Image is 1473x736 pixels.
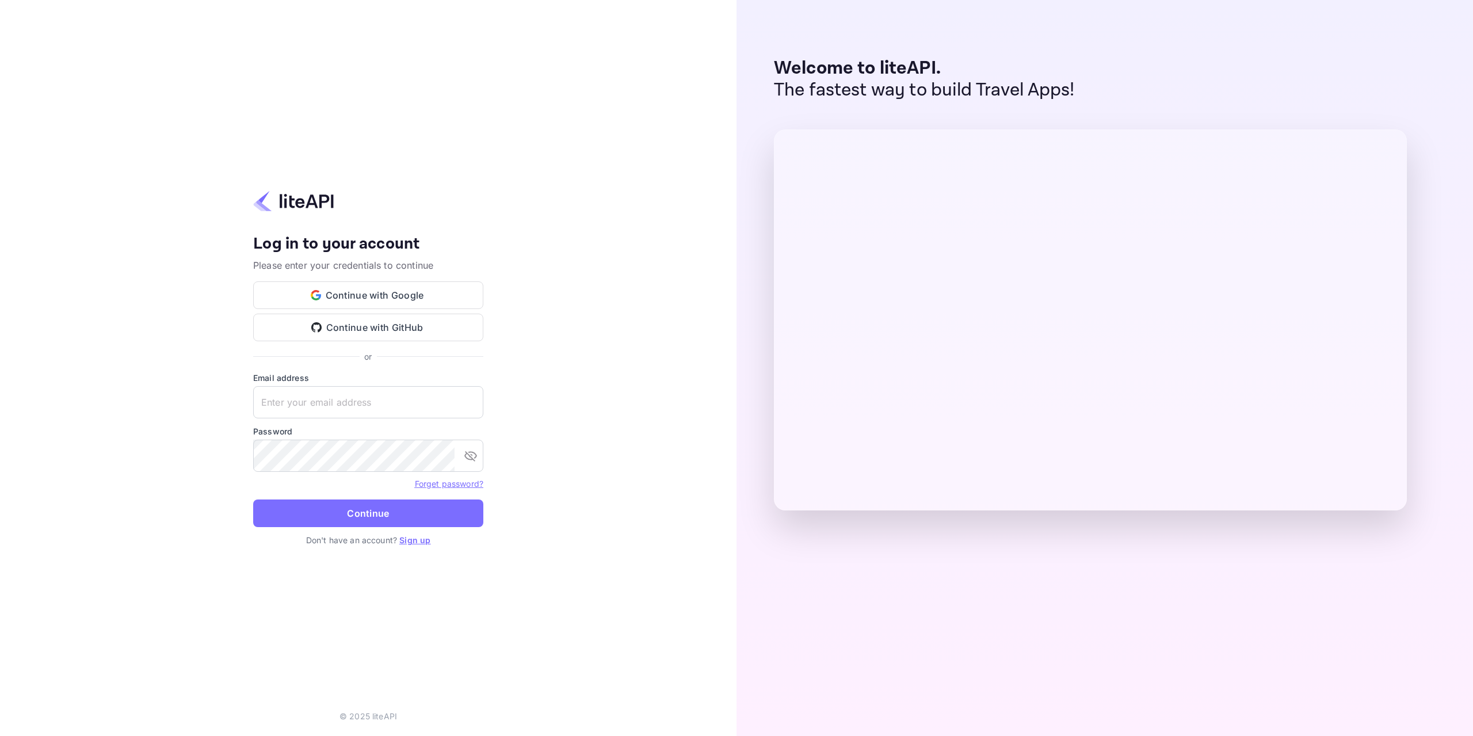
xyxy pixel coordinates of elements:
button: Continue with GitHub [253,314,483,341]
label: Password [253,425,483,437]
a: Forget password? [415,479,483,489]
img: liteAPI Dashboard Preview [774,129,1407,510]
button: Continue with Google [253,281,483,309]
p: or [364,350,372,363]
p: Don't have an account? [253,534,483,546]
a: Sign up [399,535,430,545]
button: Continue [253,499,483,527]
p: © 2025 liteAPI [339,710,397,722]
h4: Log in to your account [253,234,483,254]
label: Email address [253,372,483,384]
button: toggle password visibility [459,444,482,467]
img: liteapi [253,190,334,212]
p: Welcome to liteAPI. [774,58,1075,79]
p: Please enter your credentials to continue [253,258,483,272]
input: Enter your email address [253,386,483,418]
p: The fastest way to build Travel Apps! [774,79,1075,101]
a: Forget password? [415,478,483,489]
